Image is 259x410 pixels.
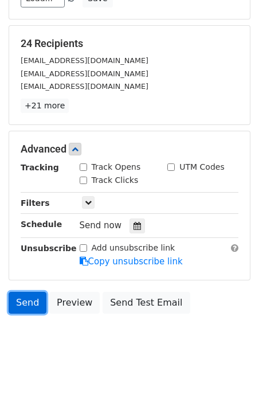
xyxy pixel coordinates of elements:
[21,99,69,113] a: +21 more
[21,37,238,50] h5: 24 Recipients
[21,220,62,229] strong: Schedule
[80,220,122,231] span: Send now
[21,163,59,172] strong: Tracking
[21,82,148,91] small: [EMAIL_ADDRESS][DOMAIN_NAME]
[21,198,50,208] strong: Filters
[92,161,141,173] label: Track Opens
[92,242,175,254] label: Add unsubscribe link
[21,69,148,78] small: [EMAIL_ADDRESS][DOMAIN_NAME]
[80,256,183,267] a: Copy unsubscribe link
[103,292,190,314] a: Send Test Email
[21,244,77,253] strong: Unsubscribe
[92,174,139,186] label: Track Clicks
[9,292,46,314] a: Send
[49,292,100,314] a: Preview
[202,355,259,410] div: チャットウィジェット
[21,56,148,65] small: [EMAIL_ADDRESS][DOMAIN_NAME]
[21,143,238,155] h5: Advanced
[179,161,224,173] label: UTM Codes
[202,355,259,410] iframe: Chat Widget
